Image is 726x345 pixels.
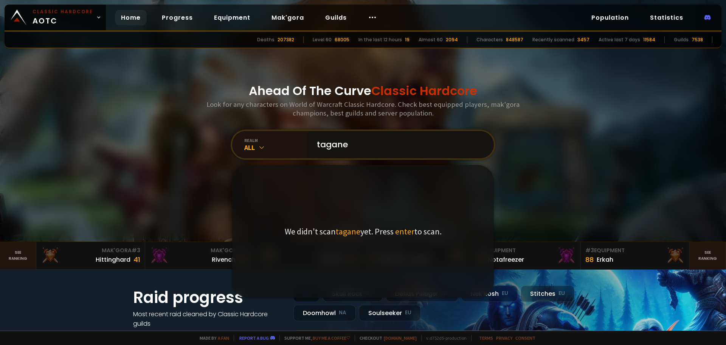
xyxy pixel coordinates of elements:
small: EU [558,290,565,297]
div: Active last 7 days [599,36,640,43]
div: Rivench [212,255,236,264]
a: Progress [156,10,199,25]
a: Population [585,10,635,25]
a: Report a bug [239,335,269,341]
div: Characters [476,36,503,43]
small: Classic Hardcore [33,8,93,15]
span: enter [395,226,414,237]
a: [DOMAIN_NAME] [384,335,417,341]
h3: Look for any characters on World of Warcraft Classic Hardcore. Check best equipped players, mak'g... [203,100,523,117]
a: Consent [515,335,535,341]
div: Nek'Rosh [461,286,518,302]
a: Equipment [208,10,256,25]
div: 2094 [446,36,458,43]
div: 88 [585,254,594,265]
span: Made by [195,335,229,341]
span: AOTC [33,8,93,27]
div: Mak'Gora [150,247,249,254]
h4: Most recent raid cleaned by Classic Hardcore guilds [133,309,284,328]
a: a fan [218,335,229,341]
span: tagane [336,226,360,237]
span: Checkout [355,335,417,341]
a: Buy me a coffee [313,335,350,341]
h1: Ahead Of The Curve [249,82,477,100]
span: v. d752d5 - production [421,335,467,341]
div: realm [244,137,308,143]
div: All [244,143,308,152]
div: Stitches [521,286,574,302]
small: NA [339,309,346,317]
div: Equipment [585,247,685,254]
a: Seeranking [690,242,726,269]
div: Recently scanned [532,36,574,43]
a: Classic HardcoreAOTC [5,5,106,30]
div: Level 60 [313,36,332,43]
div: Mak'Gora [41,247,140,254]
input: Search a character... [312,131,485,158]
small: EU [405,309,411,317]
span: Support me, [279,335,350,341]
div: Erkah [597,255,613,264]
a: #3Equipment88Erkah [581,242,690,269]
div: Soulseeker [359,305,421,321]
div: Doomhowl [293,305,356,321]
a: Home [115,10,147,25]
div: 3457 [577,36,589,43]
span: # 3 [132,247,140,254]
div: 848587 [506,36,523,43]
p: We didn't scan yet. Press to scan. [285,226,442,237]
a: Terms [479,335,493,341]
a: Privacy [496,335,512,341]
a: See all progress [133,329,182,337]
div: In the last 12 hours [358,36,402,43]
div: Notafreezer [488,255,524,264]
div: 41 [133,254,140,265]
h1: Raid progress [133,286,284,309]
div: 11584 [643,36,655,43]
div: Equipment [476,247,576,254]
div: 7538 [692,36,703,43]
div: Guilds [674,36,689,43]
div: Almost 60 [419,36,443,43]
a: Statistics [644,10,689,25]
a: Mak'Gora#2Rivench100 [145,242,254,269]
a: Guilds [319,10,353,25]
a: #2Equipment88Notafreezer [472,242,581,269]
div: 68005 [335,36,349,43]
span: Classic Hardcore [371,82,477,99]
small: EU [502,290,508,297]
div: 207382 [278,36,294,43]
div: Hittinghard [96,255,130,264]
a: Mak'gora [265,10,310,25]
div: Deaths [257,36,275,43]
a: Mak'Gora#3Hittinghard41 [36,242,145,269]
div: 19 [405,36,410,43]
span: # 3 [585,247,594,254]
